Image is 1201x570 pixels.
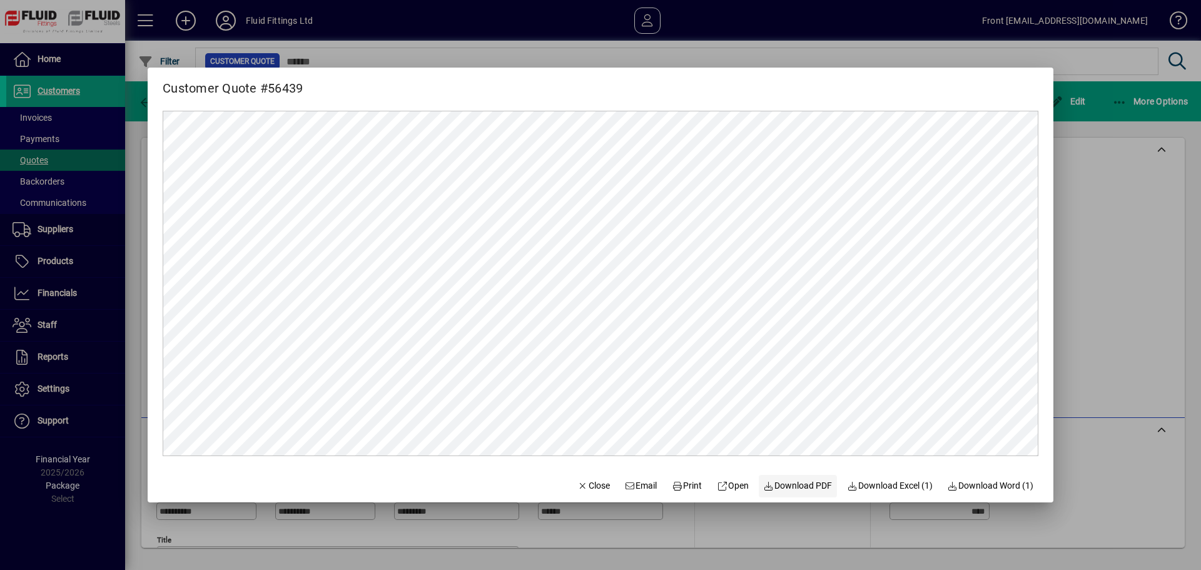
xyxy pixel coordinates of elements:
[577,479,610,492] span: Close
[625,479,657,492] span: Email
[948,479,1034,492] span: Download Word (1)
[717,479,749,492] span: Open
[847,479,933,492] span: Download Excel (1)
[620,475,662,497] button: Email
[572,475,615,497] button: Close
[943,475,1039,497] button: Download Word (1)
[759,475,838,497] a: Download PDF
[764,479,833,492] span: Download PDF
[667,475,707,497] button: Print
[842,475,938,497] button: Download Excel (1)
[672,479,702,492] span: Print
[148,68,318,98] h2: Customer Quote #56439
[712,475,754,497] a: Open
